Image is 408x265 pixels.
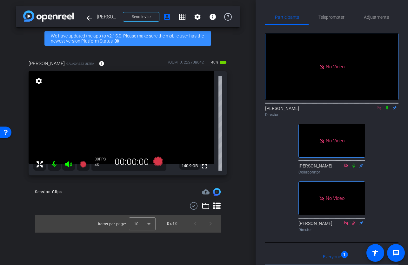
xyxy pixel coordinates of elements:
[81,38,113,44] a: Platform Status
[326,138,344,144] span: No Video
[98,221,126,227] div: Items per page:
[66,61,94,66] span: Galaxy S22 Ultra
[371,249,379,257] mat-icon: accessibility
[99,157,106,161] span: FPS
[44,31,211,46] div: We have updated the app to v2.15.0. Please make sure the mobile user has the newest version.
[326,195,344,201] span: No Video
[213,188,221,196] img: Session clips
[35,189,63,195] div: Session Clips
[132,14,150,19] span: Send invite
[179,162,200,170] span: 140.9 GB
[210,57,219,67] span: 40%
[34,77,43,85] mat-icon: settings
[318,15,344,19] span: Teleprompter
[209,13,217,21] mat-icon: info
[326,64,344,69] span: No Video
[392,249,400,257] mat-icon: message
[298,163,365,175] div: [PERSON_NAME]
[201,162,208,170] mat-icon: fullscreen
[203,216,218,231] button: Next page
[178,13,186,21] mat-icon: grid_on
[194,13,201,21] mat-icon: settings
[275,15,299,19] span: Participants
[85,14,93,22] mat-icon: arrow_back
[364,15,389,19] span: Adjustments
[23,10,74,22] img: app-logo
[298,227,365,233] div: Director
[95,157,110,162] div: 30
[298,220,365,233] div: [PERSON_NAME]
[114,38,119,44] mat-icon: highlight_off
[167,221,177,227] div: 0 of 0
[323,255,341,259] span: Everyone
[219,58,227,66] mat-icon: battery_std
[110,157,153,167] div: 00:00:00
[202,188,210,196] span: Destinations for your clips
[123,12,159,22] button: Send invite
[167,59,204,69] div: ROOM ID: 222708642
[265,105,398,118] div: [PERSON_NAME]
[97,10,119,23] span: [PERSON_NAME]
[163,13,171,21] mat-icon: account_box
[188,216,203,231] button: Previous page
[29,60,65,67] span: [PERSON_NAME]
[99,61,104,66] mat-icon: info
[265,112,398,118] div: Director
[95,162,110,167] div: 4K
[298,169,365,175] div: Collaborator
[202,188,210,196] mat-icon: cloud_upload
